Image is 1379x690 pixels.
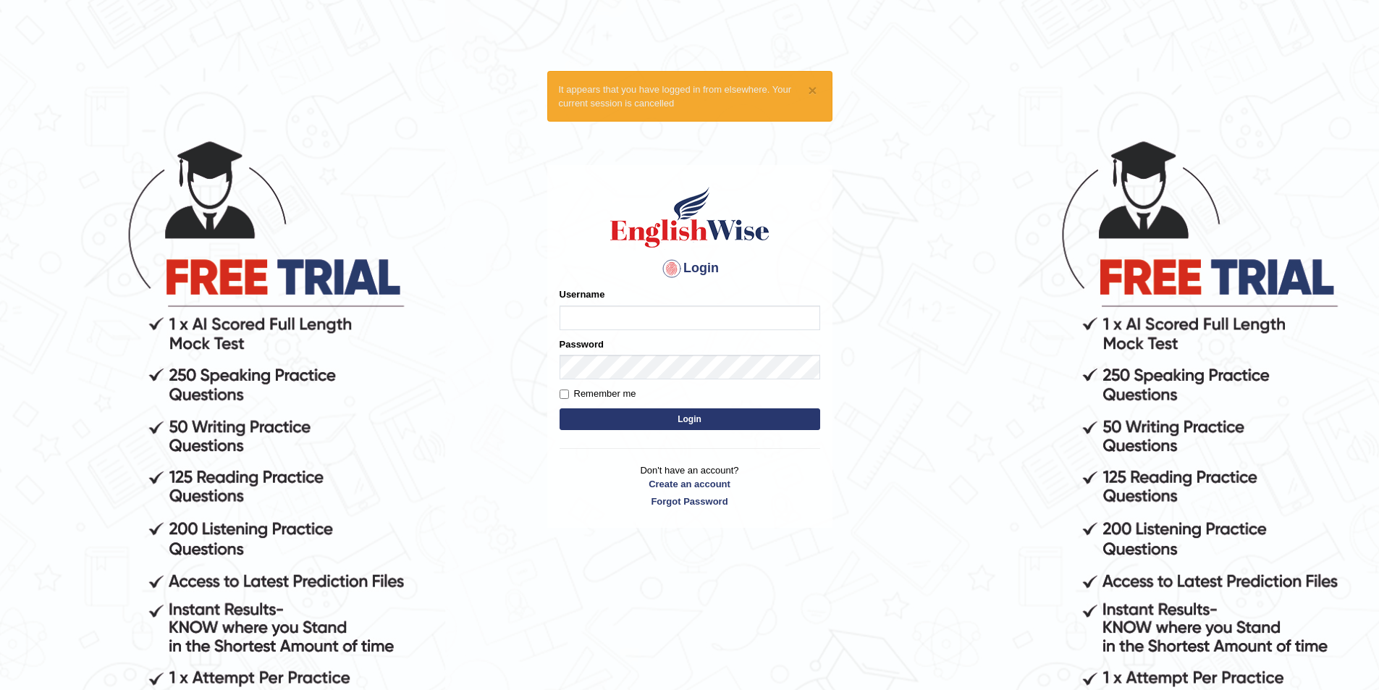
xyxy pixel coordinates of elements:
[547,71,832,122] div: It appears that you have logged in from elsewhere. Your current session is cancelled
[560,390,569,399] input: Remember me
[560,463,820,508] p: Don't have an account?
[607,185,772,250] img: Logo of English Wise sign in for intelligent practice with AI
[560,387,636,401] label: Remember me
[560,257,820,280] h4: Login
[560,495,820,508] a: Forgot Password
[808,83,817,98] button: ×
[560,337,604,351] label: Password
[560,287,605,301] label: Username
[560,477,820,491] a: Create an account
[560,408,820,430] button: Login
